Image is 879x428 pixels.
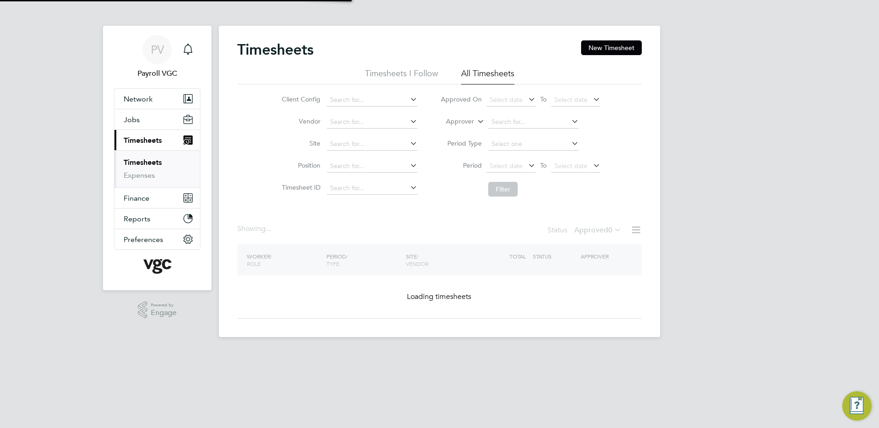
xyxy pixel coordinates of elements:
[433,117,474,126] label: Approver
[488,138,579,151] input: Select one
[554,96,588,104] span: Select date
[114,130,200,150] button: Timesheets
[365,68,438,84] li: Timesheets I Follow
[461,68,514,84] li: All Timesheets
[327,116,417,129] input: Search for...
[327,138,417,151] input: Search for...
[124,235,163,244] span: Preferences
[490,162,523,170] span: Select date
[842,391,872,421] button: Engage Resource Center
[124,171,155,180] a: Expenses
[574,225,622,235] label: Approved
[114,259,200,274] a: Go to home page
[237,40,314,59] h2: Timesheets
[279,117,320,125] label: Vendor
[114,68,200,79] span: Payroll VGC
[124,95,153,103] span: Network
[124,194,149,203] span: Finance
[143,259,171,274] img: vgcgroup-logo-retina.png
[440,95,482,103] label: Approved On
[490,96,523,104] span: Select date
[237,224,273,234] div: Showing
[327,160,417,173] input: Search for...
[488,116,579,129] input: Search for...
[124,214,150,223] span: Reports
[114,35,200,79] a: PVPayroll VGC
[279,95,320,103] label: Client Config
[440,139,482,147] label: Period Type
[124,158,162,167] a: Timesheets
[279,139,320,147] label: Site
[488,182,518,197] button: Filter
[151,301,177,309] span: Powered by
[608,225,612,235] span: 0
[548,224,623,237] div: Status
[114,208,200,229] button: Reports
[581,40,642,55] button: New Timesheet
[440,161,482,169] label: Period
[266,224,271,233] span: ...
[537,159,549,171] span: To
[114,89,200,109] button: Network
[327,182,417,195] input: Search for...
[138,301,177,319] a: Powered byEngage
[114,229,200,249] button: Preferences
[279,183,320,191] label: Timesheet ID
[554,162,588,170] span: Select date
[103,26,211,290] nav: Main navigation
[124,136,162,145] span: Timesheets
[151,44,164,56] span: PV
[114,150,200,187] div: Timesheets
[537,93,549,105] span: To
[151,309,177,317] span: Engage
[114,188,200,208] button: Finance
[114,109,200,130] button: Jobs
[327,94,417,107] input: Search for...
[279,161,320,169] label: Position
[124,115,140,124] span: Jobs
